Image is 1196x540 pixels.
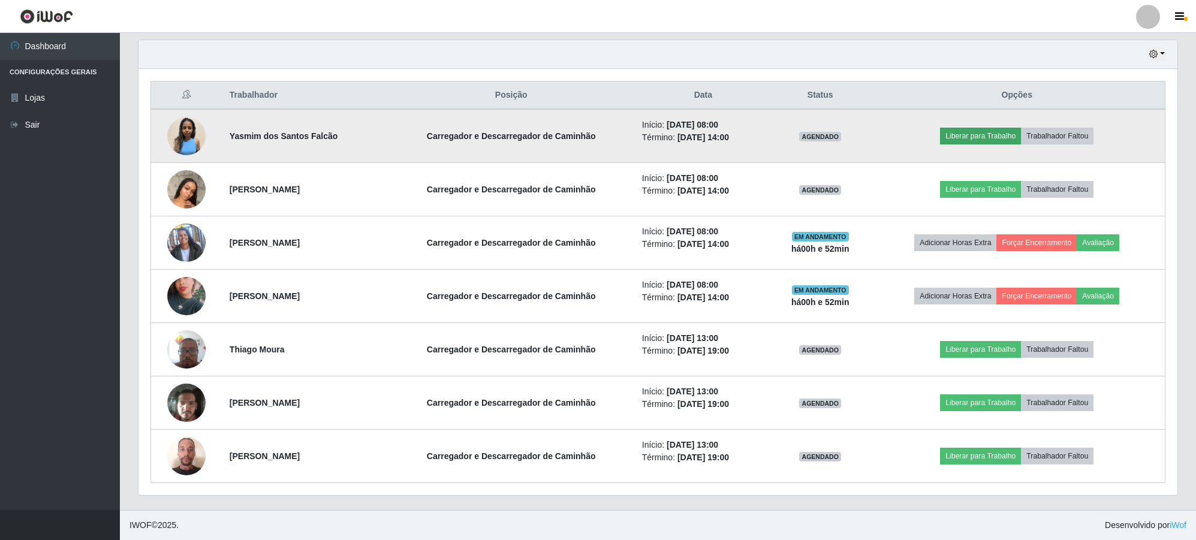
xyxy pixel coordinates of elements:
[667,333,718,343] time: [DATE] 13:00
[667,173,718,183] time: [DATE] 08:00
[792,285,849,295] span: EM ANDAMENTO
[167,324,206,375] img: 1746631874298.jpeg
[1021,394,1093,411] button: Trabalhador Faltou
[167,117,206,155] img: 1751205248263.jpeg
[642,385,764,398] li: Início:
[677,132,729,142] time: [DATE] 14:00
[940,181,1021,198] button: Liberar para Trabalho
[129,520,152,530] span: IWOF
[792,232,849,242] span: EM ANDAMENTO
[20,9,73,24] img: CoreUI Logo
[642,172,764,185] li: Início:
[799,132,841,141] span: AGENDADO
[667,120,718,129] time: [DATE] 08:00
[677,346,729,355] time: [DATE] 19:00
[230,345,285,354] strong: Thiago Moura
[222,82,388,110] th: Trabalhador
[167,262,206,330] img: 1753373599066.jpeg
[427,291,596,301] strong: Carregador e Descarregador de Caminhão
[427,131,596,141] strong: Carregador e Descarregador de Caminhão
[642,119,764,131] li: Início:
[167,430,206,481] img: 1755778947214.jpeg
[667,227,718,236] time: [DATE] 08:00
[642,131,764,144] li: Término:
[230,291,300,301] strong: [PERSON_NAME]
[1021,448,1093,464] button: Trabalhador Faltou
[677,239,729,249] time: [DATE] 14:00
[1021,128,1093,144] button: Trabalhador Faltou
[1077,234,1119,251] button: Avaliação
[799,399,841,408] span: AGENDADO
[677,186,729,195] time: [DATE] 14:00
[996,288,1077,304] button: Forçar Encerramento
[791,297,849,307] strong: há 00 h e 52 min
[1021,181,1093,198] button: Trabalhador Faltou
[230,238,300,248] strong: [PERSON_NAME]
[427,398,596,408] strong: Carregador e Descarregador de Caminhão
[167,209,206,277] img: 1753373810898.jpeg
[791,244,849,254] strong: há 00 h e 52 min
[799,345,841,355] span: AGENDADO
[642,185,764,197] li: Término:
[230,398,300,408] strong: [PERSON_NAME]
[677,452,729,462] time: [DATE] 19:00
[427,345,596,354] strong: Carregador e Descarregador de Caminhão
[940,128,1021,144] button: Liberar para Trabalho
[230,131,338,141] strong: Yasmim dos Santos Falcão
[427,451,596,461] strong: Carregador e Descarregador de Caminhão
[167,377,206,429] img: 1751312410869.jpeg
[667,440,718,450] time: [DATE] 13:00
[388,82,635,110] th: Posição
[642,439,764,451] li: Início:
[167,164,206,215] img: 1752074696514.jpeg
[1170,520,1186,530] a: iWof
[667,280,718,289] time: [DATE] 08:00
[427,185,596,194] strong: Carregador e Descarregador de Caminhão
[642,398,764,411] li: Término:
[914,288,996,304] button: Adicionar Horas Extra
[642,225,764,238] li: Início:
[129,519,179,532] span: © 2025 .
[914,234,996,251] button: Adicionar Horas Extra
[772,82,869,110] th: Status
[642,279,764,291] li: Início:
[677,399,729,409] time: [DATE] 19:00
[677,292,729,302] time: [DATE] 14:00
[1077,288,1119,304] button: Avaliação
[869,82,1165,110] th: Opções
[642,345,764,357] li: Término:
[230,185,300,194] strong: [PERSON_NAME]
[940,394,1021,411] button: Liberar para Trabalho
[940,448,1021,464] button: Liberar para Trabalho
[642,451,764,464] li: Término:
[635,82,772,110] th: Data
[642,238,764,251] li: Término:
[1021,341,1093,358] button: Trabalhador Faltou
[667,387,718,396] time: [DATE] 13:00
[230,451,300,461] strong: [PERSON_NAME]
[642,291,764,304] li: Término:
[799,452,841,461] span: AGENDADO
[940,341,1021,358] button: Liberar para Trabalho
[799,185,841,195] span: AGENDADO
[642,332,764,345] li: Início:
[1105,519,1186,532] span: Desenvolvido por
[996,234,1077,251] button: Forçar Encerramento
[427,238,596,248] strong: Carregador e Descarregador de Caminhão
